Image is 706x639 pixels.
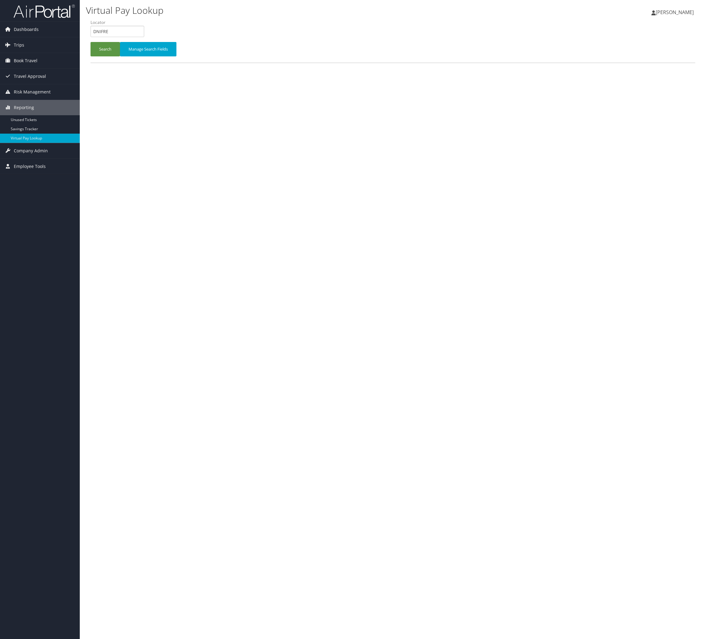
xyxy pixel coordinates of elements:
[14,84,51,100] span: Risk Management
[14,22,39,37] span: Dashboards
[120,42,176,56] button: Manage Search Fields
[14,69,46,84] span: Travel Approval
[91,19,149,25] label: Locator
[651,3,700,21] a: [PERSON_NAME]
[14,159,46,174] span: Employee Tools
[14,37,24,53] span: Trips
[91,42,120,56] button: Search
[656,9,694,16] span: [PERSON_NAME]
[86,4,495,17] h1: Virtual Pay Lookup
[14,143,48,158] span: Company Admin
[14,4,75,18] img: airportal-logo.png
[14,100,34,115] span: Reporting
[14,53,37,68] span: Book Travel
